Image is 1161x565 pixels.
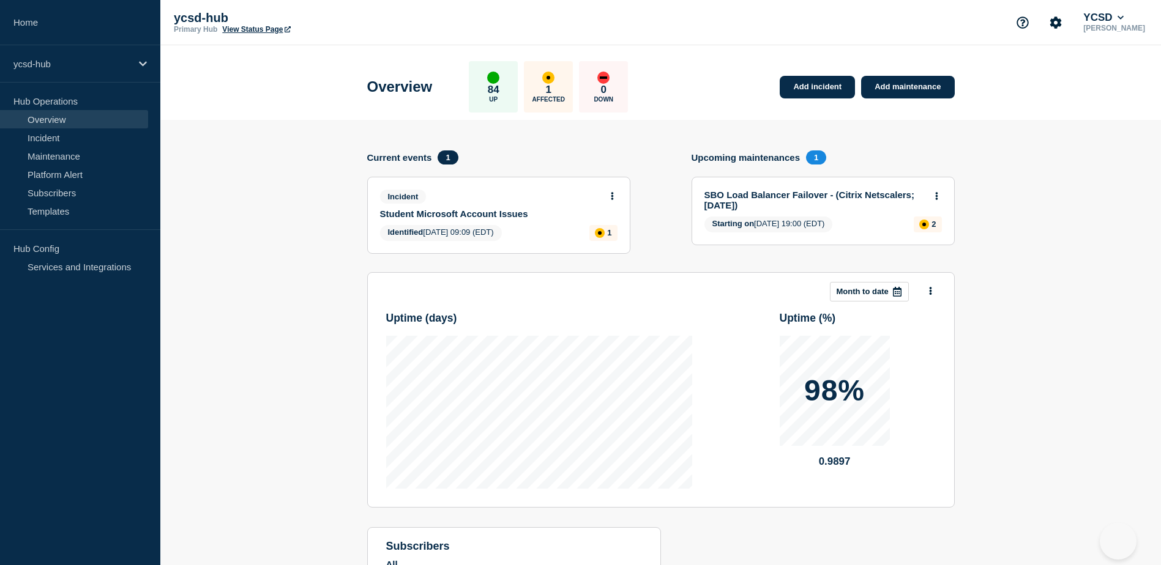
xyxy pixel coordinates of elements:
div: up [487,72,499,84]
h3: Uptime ( days ) [386,312,692,325]
h3: Uptime ( % ) [780,312,936,325]
a: Add maintenance [861,76,954,98]
h4: subscribers [386,540,642,553]
p: 98% [804,376,865,405]
iframe: Help Scout Beacon - Open [1100,523,1137,559]
p: 2 [931,220,936,229]
a: Student Microsoft Account Issues [380,209,601,219]
a: Add incident [780,76,855,98]
p: Down [594,96,613,103]
button: Account settings [1043,10,1069,35]
p: Primary Hub [174,25,217,34]
div: affected [542,72,554,84]
a: SBO Load Balancer Failover - (Citrix Netscalers; [DATE]) [704,190,925,210]
p: Affected [532,96,565,103]
div: affected [595,228,605,238]
div: down [597,72,610,84]
h4: Upcoming maintenances [692,152,801,163]
span: [DATE] 19:00 (EDT) [704,216,833,232]
span: Incident [380,190,427,204]
h1: Overview [367,78,433,95]
button: Support [1010,10,1036,35]
h4: Current events [367,152,432,163]
p: 0 [601,84,607,96]
div: affected [919,220,929,229]
span: 1 [806,150,826,164]
a: View Status Page [222,25,290,34]
p: [PERSON_NAME] [1081,24,1148,32]
button: Month to date [830,282,909,301]
p: ycsd-hub [174,11,419,25]
p: 1 [607,228,611,237]
p: 84 [488,84,499,96]
span: Starting on [712,219,755,228]
p: 0.9897 [780,456,890,468]
p: Month to date [837,287,889,296]
span: 1 [438,150,458,164]
button: YCSD [1081,12,1126,24]
p: ycsd-hub [13,59,131,69]
p: 1 [546,84,551,96]
p: Up [489,96,498,103]
span: Identified [388,227,424,237]
span: [DATE] 09:09 (EDT) [380,225,502,241]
